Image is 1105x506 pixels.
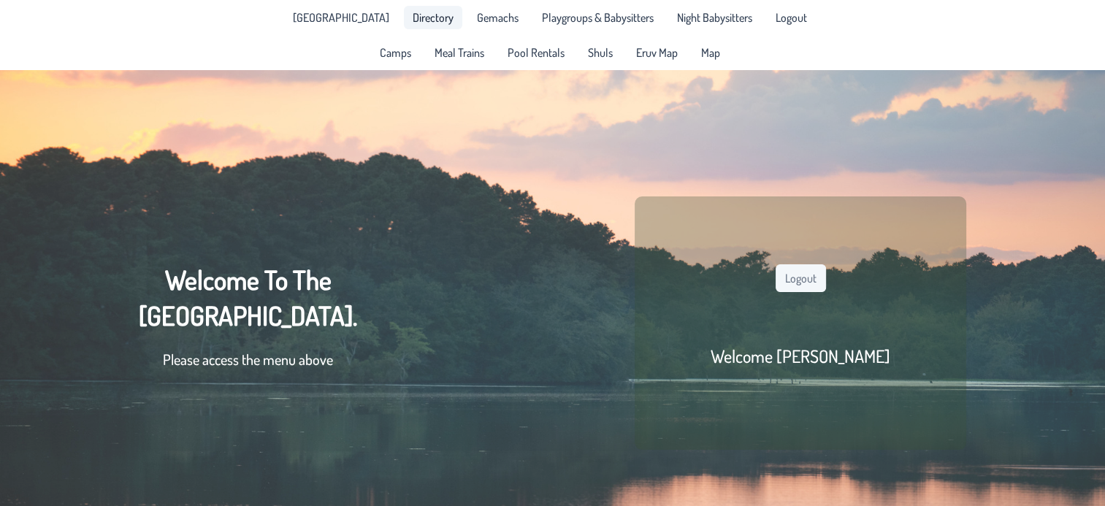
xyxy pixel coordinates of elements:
[293,12,389,23] span: [GEOGRAPHIC_DATA]
[413,12,454,23] span: Directory
[533,6,662,29] a: Playgroups & Babysitters
[404,6,462,29] a: Directory
[508,47,565,58] span: Pool Rentals
[711,345,890,367] h2: Welcome [PERSON_NAME]
[767,6,816,29] li: Logout
[499,41,573,64] a: Pool Rentals
[579,41,622,64] a: Shuls
[701,47,720,58] span: Map
[627,41,687,64] a: Eruv Map
[636,47,678,58] span: Eruv Map
[435,47,484,58] span: Meal Trains
[426,41,493,64] a: Meal Trains
[776,264,826,292] button: Logout
[692,41,729,64] a: Map
[139,262,357,385] div: Welcome To The [GEOGRAPHIC_DATA].
[588,47,613,58] span: Shuls
[668,6,761,29] a: Night Babysitters
[677,12,752,23] span: Night Babysitters
[371,41,420,64] a: Camps
[776,12,807,23] span: Logout
[139,348,357,370] p: Please access the menu above
[380,47,411,58] span: Camps
[468,6,527,29] a: Gemachs
[477,12,519,23] span: Gemachs
[542,12,654,23] span: Playgroups & Babysitters
[284,6,398,29] a: [GEOGRAPHIC_DATA]
[284,6,398,29] li: Pine Lake Park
